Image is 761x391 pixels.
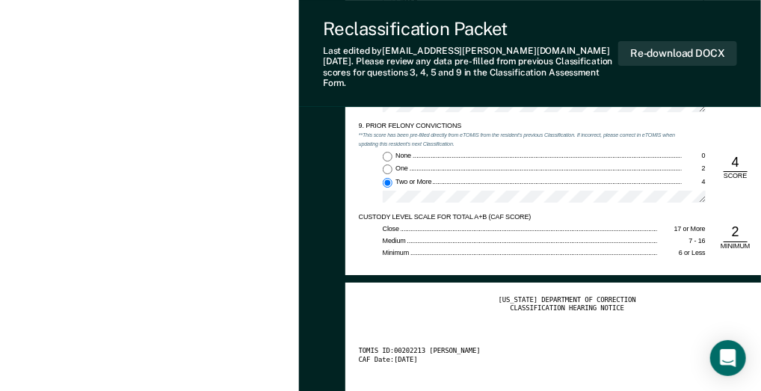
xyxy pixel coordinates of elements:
input: One2 [383,164,392,174]
div: 9. PRIOR FELONY CONVICTIONS [359,122,682,131]
span: None [395,152,413,159]
span: [DATE] [323,56,351,67]
div: 4 [682,178,706,187]
em: **This score has been pre-filled directly from eTOMIS from the resident's previous Classification... [359,132,675,147]
button: Re-download DOCX [618,41,737,66]
span: One [395,164,409,172]
div: Open Intercom Messenger [710,340,746,376]
div: 17 or More [658,225,706,234]
div: 2 [724,224,748,241]
div: Reclassification Packet [323,18,618,40]
div: 2 [682,164,706,173]
div: SCORE [718,172,754,181]
div: 7 - 16 [658,237,706,246]
span: Minimum [383,249,410,256]
input: None0 [383,152,392,161]
div: 6 or Less [658,249,706,258]
div: MINIMUM [718,242,754,251]
div: Last edited by [EMAIL_ADDRESS][PERSON_NAME][DOMAIN_NAME] . Please review any data pre-filled from... [323,46,618,89]
span: Close [383,225,401,233]
div: 0 [682,152,706,161]
div: CUSTODY LEVEL SCALE FOR TOTAL A+B (CAF SCORE) [359,213,682,222]
div: TOMIS ID: 00202213 [PERSON_NAME] [359,347,755,356]
input: Two or More4 [383,178,392,188]
span: Two or More [395,178,433,185]
div: 4 [724,154,748,172]
span: Medium [383,237,407,244]
div: CAF Date: [DATE] [359,356,755,365]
